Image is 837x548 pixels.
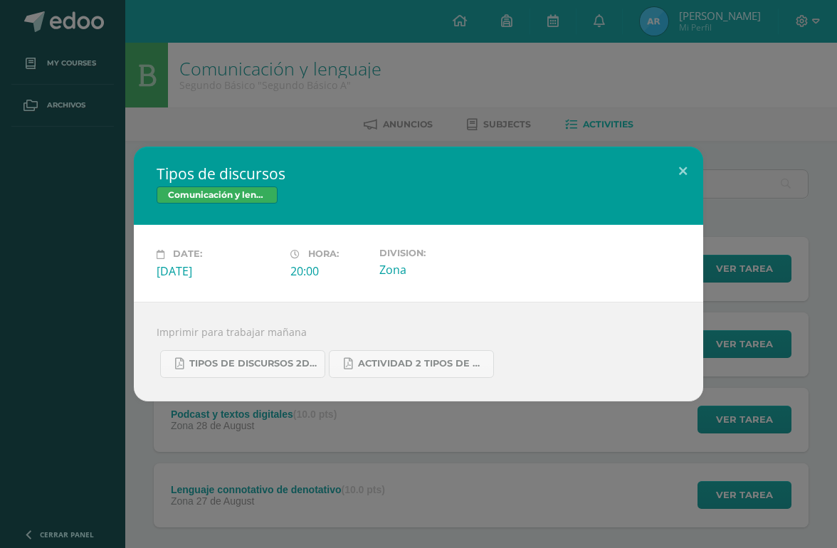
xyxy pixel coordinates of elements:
button: Close (Esc) [663,147,703,195]
div: [DATE] [157,263,279,279]
span: Actividad 2 tipos de discursos.pdf [358,358,486,369]
span: Comunicación y lenguaje [157,186,278,204]
span: Tipos de discursos 2do. Bás..pdf [189,358,317,369]
label: Division: [379,248,502,258]
span: Date: [173,249,202,260]
div: Zona [379,262,502,278]
span: Hora: [308,249,339,260]
div: 20:00 [290,263,368,279]
div: Imprimir para trabajar mañana [134,302,703,401]
a: Actividad 2 tipos de discursos.pdf [329,350,494,378]
a: Tipos de discursos 2do. Bás..pdf [160,350,325,378]
h2: Tipos de discursos [157,164,680,184]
